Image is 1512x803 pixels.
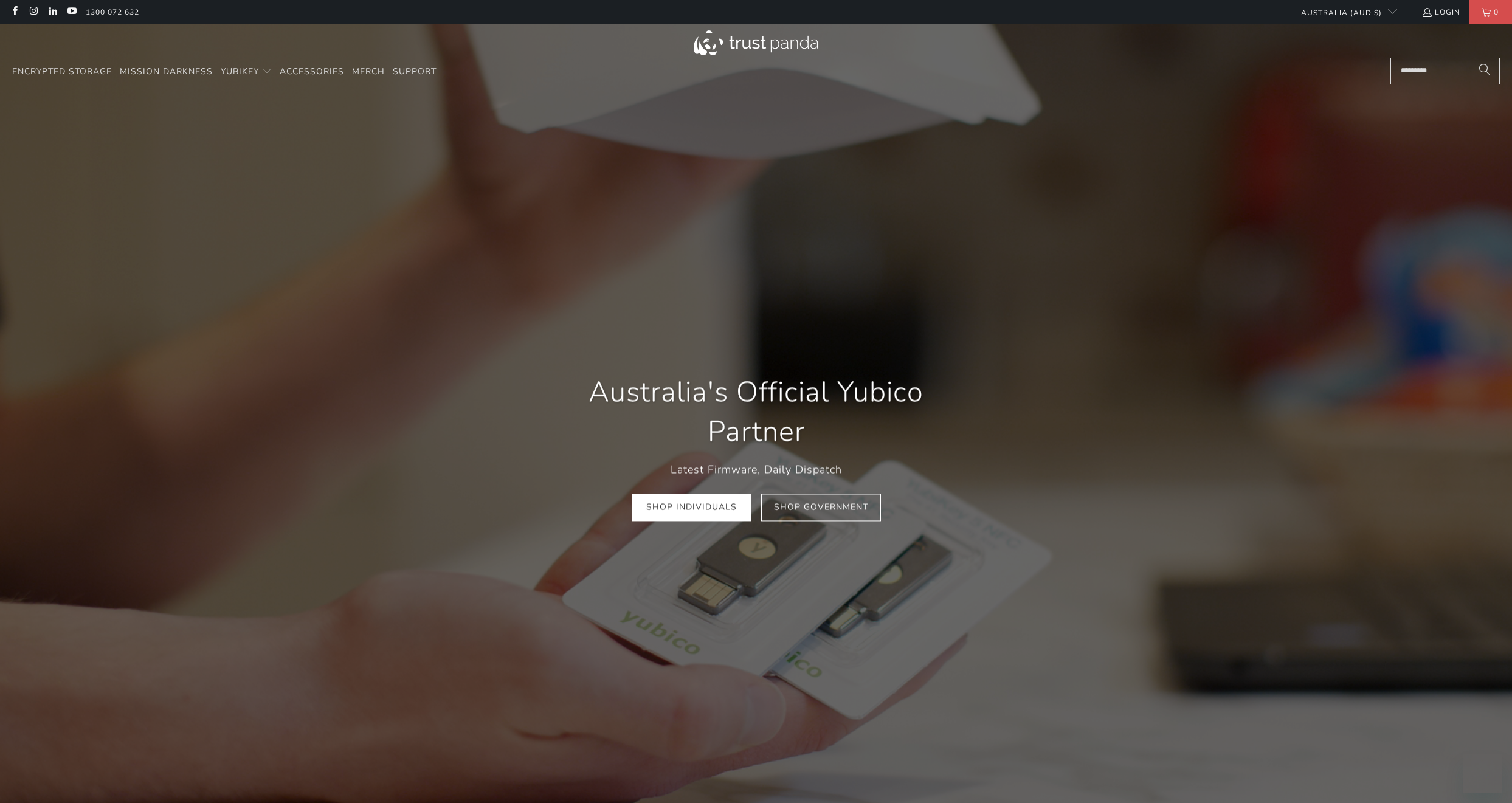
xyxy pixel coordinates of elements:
span: Encrypted Storage [12,66,112,77]
iframe: Button to launch messaging window [1463,754,1502,793]
a: Trust Panda Australia on Instagram [28,7,38,17]
span: Mission Darkness [120,66,213,77]
span: Support [393,66,437,77]
h1: Australia's Official Yubico Partner [556,372,957,452]
a: Trust Panda Australia on YouTube [66,7,77,17]
span: YubiKey [221,66,259,77]
img: Trust Panda Australia [694,30,818,55]
a: Accessories [280,58,344,86]
a: Merch [352,58,385,86]
input: Search... [1390,58,1500,84]
p: Latest Firmware, Daily Dispatch [556,461,957,479]
a: Support [393,58,437,86]
a: Trust Panda Australia on Facebook [9,7,19,17]
a: Login [1421,5,1460,19]
a: Shop Government [761,494,881,521]
a: Shop Individuals [632,494,751,521]
a: Mission Darkness [120,58,213,86]
a: Encrypted Storage [12,58,112,86]
nav: Translation missing: en.navigation.header.main_nav [12,58,437,86]
span: Accessories [280,66,344,77]
button: Search [1469,58,1500,84]
a: 1300 072 632 [86,5,139,19]
summary: YubiKey [221,58,272,86]
a: Trust Panda Australia on LinkedIn [47,7,58,17]
span: Merch [352,66,385,77]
